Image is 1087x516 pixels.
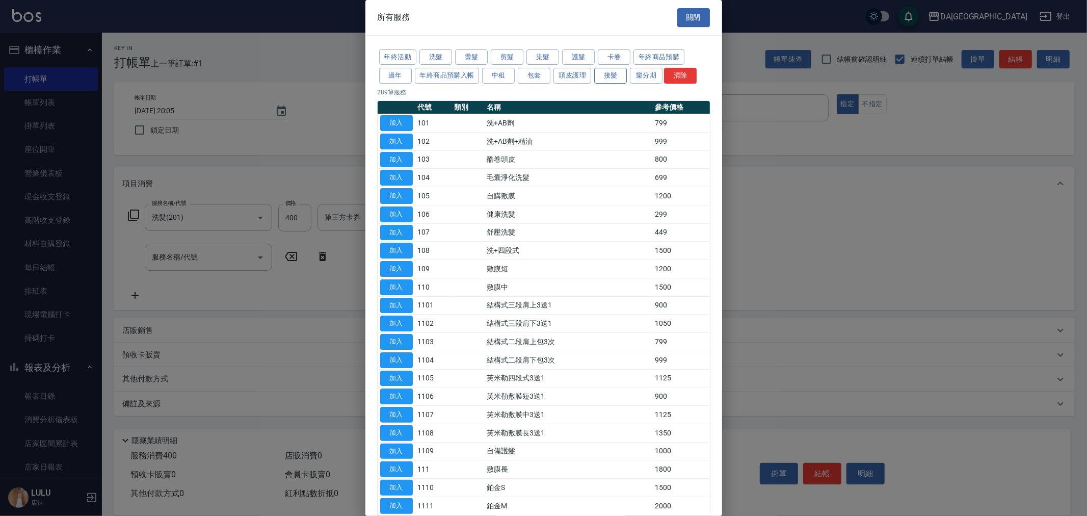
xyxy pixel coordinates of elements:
[415,169,452,187] td: 104
[380,425,413,441] button: 加入
[630,68,662,84] button: 樂分期
[415,424,452,442] td: 1108
[482,68,515,84] button: 中租
[485,351,653,369] td: 結構式二段肩下包3次
[415,187,452,205] td: 105
[491,49,523,65] button: 剪髮
[415,497,452,515] td: 1111
[380,225,413,241] button: 加入
[485,132,653,150] td: 洗+AB劑+精油
[415,406,452,424] td: 1107
[485,260,653,278] td: 敷膜短
[652,315,709,333] td: 1050
[485,187,653,205] td: 自購敷膜
[380,134,413,149] button: 加入
[664,68,697,84] button: 清除
[652,205,709,223] td: 299
[633,49,684,65] button: 年終商品預購
[378,12,410,22] span: 所有服務
[677,8,710,27] button: 關閉
[652,242,709,260] td: 1500
[380,334,413,350] button: 加入
[380,115,413,131] button: 加入
[415,223,452,242] td: 107
[652,150,709,169] td: 800
[485,114,653,133] td: 洗+AB劑
[415,278,452,296] td: 110
[562,49,595,65] button: 護髮
[485,424,653,442] td: 芙米勒敷膜長3送1
[380,389,413,404] button: 加入
[485,242,653,260] td: 洗+四段式
[594,68,627,84] button: 接髮
[415,351,452,369] td: 1104
[652,333,709,351] td: 799
[652,260,709,278] td: 1200
[652,223,709,242] td: 449
[380,316,413,331] button: 加入
[652,132,709,150] td: 999
[652,369,709,388] td: 1125
[415,388,452,406] td: 1106
[652,460,709,479] td: 1800
[380,261,413,277] button: 加入
[485,101,653,114] th: 名稱
[415,369,452,388] td: 1105
[652,479,709,497] td: 1500
[415,205,452,223] td: 106
[652,497,709,515] td: 2000
[380,279,413,295] button: 加入
[415,101,452,114] th: 代號
[485,296,653,315] td: 結構式三段肩上3送1
[380,461,413,477] button: 加入
[485,442,653,460] td: 自備護髮
[518,68,550,84] button: 包套
[485,315,653,333] td: 結構式三段肩下3送1
[379,68,412,84] button: 過年
[379,49,417,65] button: 年終活動
[485,150,653,169] td: 酷卷頭皮
[652,114,709,133] td: 799
[380,407,413,423] button: 加入
[380,371,413,386] button: 加入
[415,260,452,278] td: 109
[415,333,452,351] td: 1103
[485,169,653,187] td: 毛囊淨化洗髮
[485,460,653,479] td: 敷膜長
[380,170,413,186] button: 加入
[652,169,709,187] td: 699
[485,333,653,351] td: 結構式二段肩上包3次
[415,114,452,133] td: 101
[415,242,452,260] td: 108
[485,497,653,515] td: 鉑金M
[378,88,710,97] p: 289 筆服務
[485,278,653,296] td: 敷膜中
[652,351,709,369] td: 999
[452,101,485,114] th: 類別
[415,479,452,497] td: 1110
[415,68,480,84] button: 年終商品預購入帳
[415,132,452,150] td: 102
[380,152,413,168] button: 加入
[455,49,488,65] button: 燙髮
[553,68,591,84] button: 頭皮護理
[652,406,709,424] td: 1125
[526,49,559,65] button: 染髮
[380,243,413,259] button: 加入
[415,150,452,169] td: 103
[485,406,653,424] td: 芙米勒敷膜中3送1
[485,369,653,388] td: 芙米勒四段式3送1
[419,49,452,65] button: 洗髮
[415,296,452,315] td: 1101
[652,101,709,114] th: 參考價格
[380,498,413,514] button: 加入
[415,315,452,333] td: 1102
[380,480,413,496] button: 加入
[380,207,413,222] button: 加入
[652,388,709,406] td: 900
[652,278,709,296] td: 1500
[485,388,653,406] td: 芙米勒敷膜短3送1
[415,442,452,460] td: 1109
[652,187,709,205] td: 1200
[485,223,653,242] td: 舒壓洗髮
